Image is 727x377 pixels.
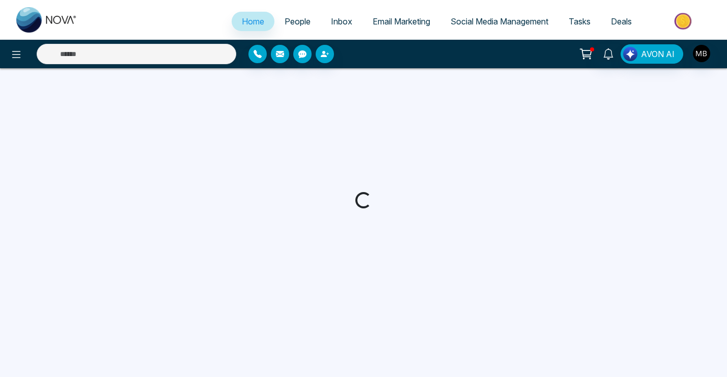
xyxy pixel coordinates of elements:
a: Deals [601,12,642,31]
span: Inbox [331,16,352,26]
img: User Avatar [693,45,710,62]
a: Social Media Management [440,12,558,31]
a: Home [232,12,274,31]
img: Nova CRM Logo [16,7,77,33]
span: Social Media Management [451,16,548,26]
a: Tasks [558,12,601,31]
a: Inbox [321,12,362,31]
span: Deals [611,16,632,26]
span: Email Marketing [373,16,430,26]
a: People [274,12,321,31]
span: AVON AI [641,48,675,60]
a: Email Marketing [362,12,440,31]
span: Home [242,16,264,26]
button: AVON AI [621,44,683,64]
span: People [285,16,311,26]
span: Tasks [569,16,591,26]
img: Lead Flow [623,47,637,61]
img: Market-place.gif [647,10,721,33]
